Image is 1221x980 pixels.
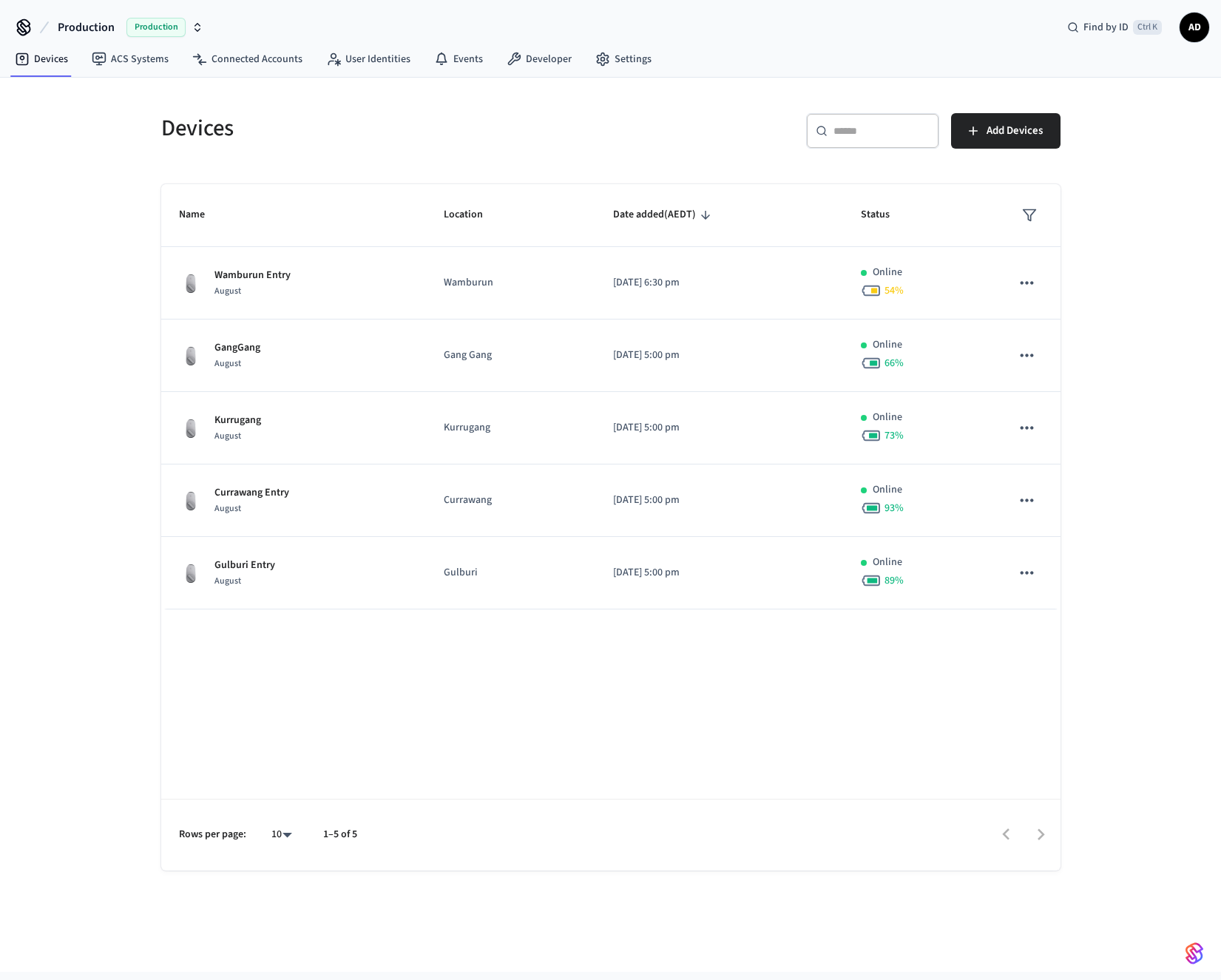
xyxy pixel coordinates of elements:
[1083,20,1129,35] span: Find by ID
[264,824,300,845] div: 10
[1180,13,1209,42] button: AD
[873,482,902,498] p: Online
[179,271,203,295] img: August Wifi Smart Lock 3rd Gen, Silver, Front
[885,501,904,516] span: 93 %
[444,275,578,291] p: Wamburun
[314,46,422,72] a: User Identities
[495,46,584,72] a: Developer
[58,18,115,36] span: Production
[214,575,241,587] span: August
[214,485,289,501] p: Currawang Entry
[444,348,578,363] p: Gang Gang
[861,203,909,226] span: Status
[873,410,902,425] p: Online
[873,265,902,280] p: Online
[613,565,825,581] p: [DATE] 5:00 pm
[179,561,203,585] img: August Wifi Smart Lock 3rd Gen, Silver, Front
[323,827,357,842] p: 1–5 of 5
[873,337,902,353] p: Online
[214,340,260,356] p: GangGang
[3,46,80,72] a: Devices
[161,184,1061,609] table: sticky table
[444,203,502,226] span: Location
[613,203,715,226] span: Date added(AEDT)
[1055,14,1174,41] div: Find by IDCtrl K
[161,113,602,143] h5: Devices
[214,285,241,297] span: August
[80,46,180,72] a: ACS Systems
[873,555,902,570] p: Online
[444,420,578,436] p: Kurrugang
[179,344,203,368] img: August Wifi Smart Lock 3rd Gen, Silver, Front
[214,413,261,428] p: Kurrugang
[1186,942,1203,965] img: SeamLogoGradient.69752ec5.svg
[444,493,578,508] p: Currawang
[422,46,495,72] a: Events
[987,121,1043,141] span: Add Devices
[214,268,291,283] p: Wamburun Entry
[214,357,241,370] span: August
[214,430,241,442] span: August
[613,348,825,363] p: [DATE] 5:00 pm
[179,827,246,842] p: Rows per page:
[214,558,275,573] p: Gulburi Entry
[951,113,1061,149] button: Add Devices
[444,565,578,581] p: Gulburi
[214,502,241,515] span: August
[885,283,904,298] span: 54 %
[180,46,314,72] a: Connected Accounts
[613,493,825,508] p: [DATE] 5:00 pm
[179,489,203,513] img: August Wifi Smart Lock 3rd Gen, Silver, Front
[613,420,825,436] p: [DATE] 5:00 pm
[584,46,663,72] a: Settings
[885,573,904,588] span: 89 %
[1133,20,1162,35] span: Ctrl K
[126,18,186,37] span: Production
[179,203,224,226] span: Name
[1181,14,1208,41] span: AD
[613,275,825,291] p: [DATE] 6:30 pm
[179,416,203,440] img: August Wifi Smart Lock 3rd Gen, Silver, Front
[885,428,904,443] span: 73 %
[885,356,904,371] span: 66 %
